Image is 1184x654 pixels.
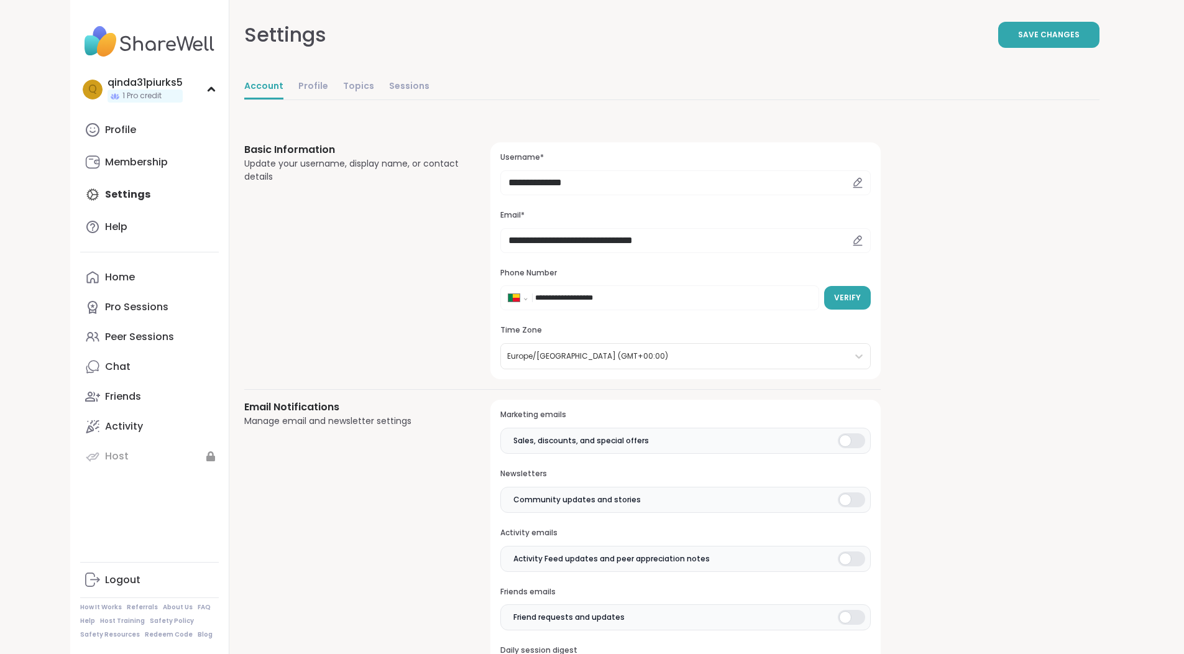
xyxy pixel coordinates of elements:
div: Peer Sessions [105,330,174,344]
a: Logout [80,565,219,595]
div: Home [105,270,135,284]
div: Help [105,220,127,234]
a: Chat [80,352,219,382]
a: Redeem Code [145,630,193,639]
span: Sales, discounts, and special offers [513,435,649,446]
a: Sessions [389,75,429,99]
span: 1 Pro credit [122,91,162,101]
span: Community updates and stories [513,494,641,505]
img: ShareWell Nav Logo [80,20,219,63]
a: About Us [163,603,193,612]
a: Account [244,75,283,99]
div: Pro Sessions [105,300,168,314]
a: Profile [80,115,219,145]
h3: Newsletters [500,469,870,479]
a: Help [80,617,95,625]
h3: Phone Number [500,268,870,279]
span: Verify [834,292,861,303]
h3: Email Notifications [244,400,461,415]
div: Activity [105,420,143,433]
span: Friend requests and updates [513,612,625,623]
span: Activity Feed updates and peer appreciation notes [513,553,710,564]
a: Pro Sessions [80,292,219,322]
h3: Basic Information [244,142,461,157]
h3: Activity emails [500,528,870,538]
div: Logout [105,573,140,587]
div: Chat [105,360,131,374]
a: Referrals [127,603,158,612]
h3: Friends emails [500,587,870,597]
button: Verify [824,286,871,310]
div: Manage email and newsletter settings [244,415,461,428]
span: q [88,81,97,98]
a: Topics [343,75,374,99]
button: Save Changes [998,22,1099,48]
a: Safety Policy [150,617,194,625]
a: Membership [80,147,219,177]
a: Home [80,262,219,292]
div: qinda31piurks5 [108,76,183,90]
a: Host [80,441,219,471]
div: Settings [244,20,326,50]
a: Activity [80,412,219,441]
a: Profile [298,75,328,99]
div: Friends [105,390,141,403]
div: Profile [105,123,136,137]
h3: Marketing emails [500,410,870,420]
a: Safety Resources [80,630,140,639]
a: FAQ [198,603,211,612]
h3: Email* [500,210,870,221]
h3: Time Zone [500,325,870,336]
div: Membership [105,155,168,169]
a: Peer Sessions [80,322,219,352]
h3: Username* [500,152,870,163]
div: Host [105,449,129,463]
span: Save Changes [1018,29,1080,40]
a: Blog [198,630,213,639]
a: How It Works [80,603,122,612]
a: Host Training [100,617,145,625]
a: Friends [80,382,219,412]
a: Help [80,212,219,242]
div: Update your username, display name, or contact details [244,157,461,183]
